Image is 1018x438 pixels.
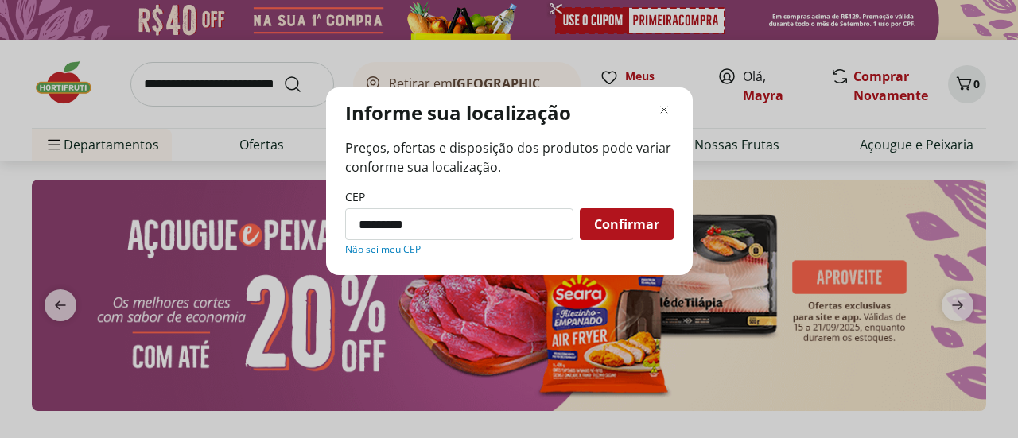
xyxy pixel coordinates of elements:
[345,243,421,256] a: Não sei meu CEP
[345,138,674,176] span: Preços, ofertas e disposição dos produtos pode variar conforme sua localização.
[655,100,674,119] button: Fechar modal de regionalização
[345,189,365,205] label: CEP
[326,87,693,275] div: Modal de regionalização
[594,218,659,231] span: Confirmar
[580,208,674,240] button: Confirmar
[345,100,571,126] p: Informe sua localização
